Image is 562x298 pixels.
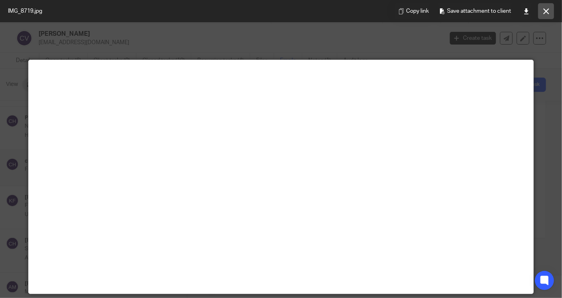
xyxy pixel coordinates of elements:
[395,3,432,19] button: Copy link
[406,6,429,16] span: Copy link
[436,3,514,19] button: Save attachment to client
[8,7,42,15] span: IMG_8719.jpg
[447,6,511,16] span: Save attachment to client
[29,60,534,66] img: IMG_8719.jpg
